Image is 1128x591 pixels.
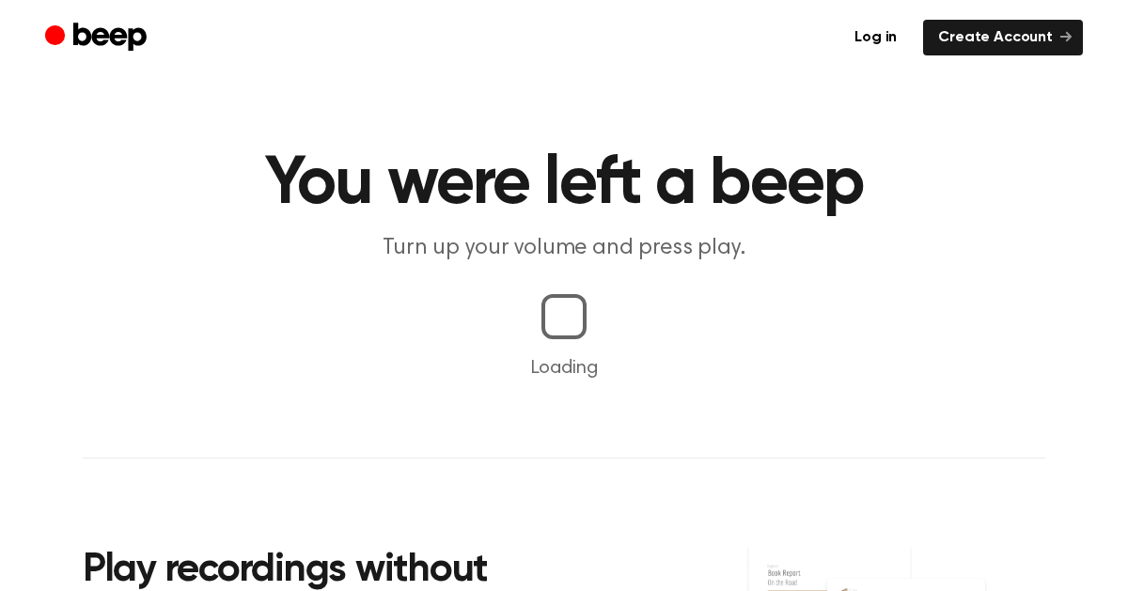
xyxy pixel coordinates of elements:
p: Turn up your volume and press play. [203,233,925,264]
a: Log in [839,20,912,55]
a: Beep [45,20,151,56]
a: Create Account [923,20,1083,55]
p: Loading [23,354,1105,382]
h1: You were left a beep [83,150,1045,218]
